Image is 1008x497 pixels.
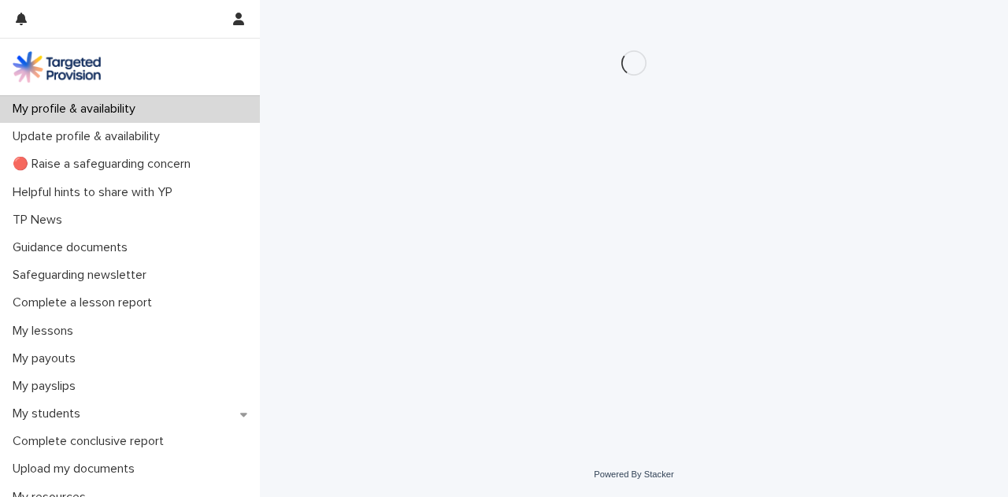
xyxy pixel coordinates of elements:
p: My payslips [6,379,88,394]
p: Complete conclusive report [6,434,176,449]
a: Powered By Stacker [594,469,673,479]
p: My payouts [6,351,88,366]
p: Upload my documents [6,462,147,477]
p: My students [6,406,93,421]
p: TP News [6,213,75,228]
p: My lessons [6,324,86,339]
p: 🔴 Raise a safeguarding concern [6,157,203,172]
p: Complete a lesson report [6,295,165,310]
p: Helpful hints to share with YP [6,185,185,200]
img: M5nRWzHhSzIhMunXDL62 [13,51,101,83]
p: Update profile & availability [6,129,172,144]
p: Safeguarding newsletter [6,268,159,283]
p: Guidance documents [6,240,140,255]
p: My profile & availability [6,102,148,117]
